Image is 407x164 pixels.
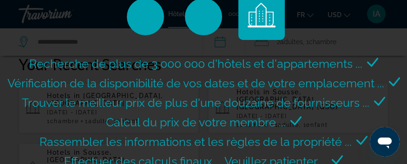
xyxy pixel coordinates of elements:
span: Recherche de plus de 3 000 000 d'hôtels et d'appartements ... [29,57,362,71]
span: Vérification de la disponibilité de vos dates et de votre emplacement ... [7,76,384,90]
span: Trouver le meilleur prix de plus d'une douzaine de fournisseurs ... [22,96,369,110]
span: Rassembler les informations et les règles de la propriété ... [39,135,352,149]
iframe: Button to launch messaging window [370,127,400,157]
span: Calcul du prix de votre membre ... [106,115,286,129]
